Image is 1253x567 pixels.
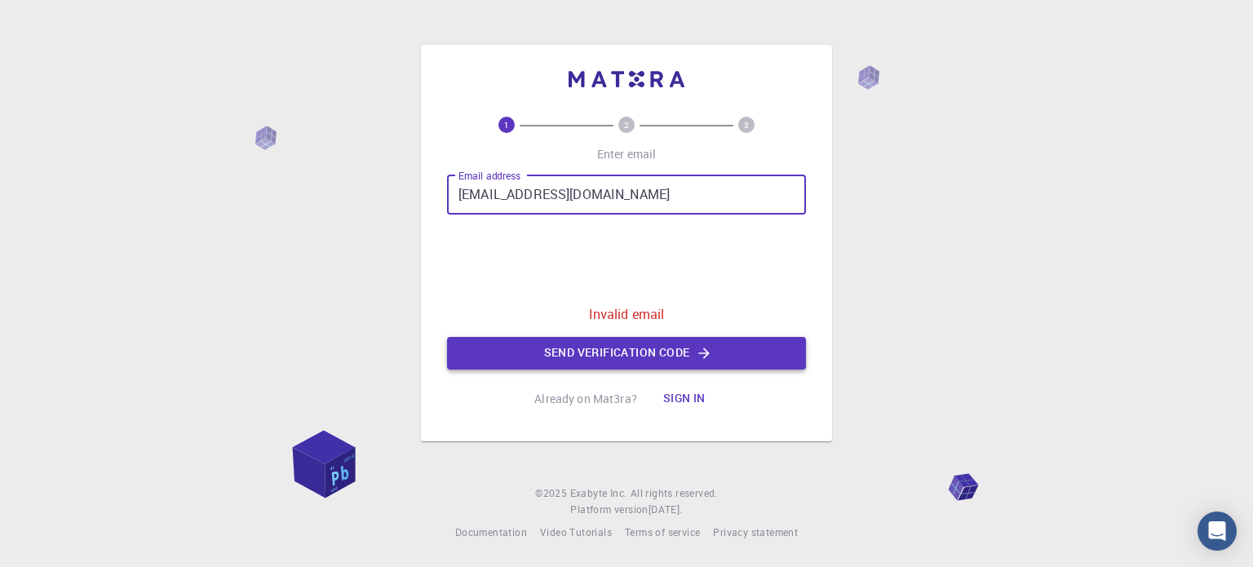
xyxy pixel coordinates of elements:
[458,169,520,183] label: Email address
[713,525,798,538] span: Privacy statement
[455,525,527,538] span: Documentation
[535,485,569,502] span: © 2025
[447,337,806,370] button: Send verification code
[1198,512,1237,551] div: Open Intercom Messenger
[624,119,629,131] text: 2
[625,525,700,541] a: Terms of service
[650,383,719,415] button: Sign in
[540,525,612,541] a: Video Tutorials
[570,485,627,502] a: Exabyte Inc.
[455,525,527,541] a: Documentation
[570,502,648,518] span: Platform version
[570,486,627,499] span: Exabyte Inc.
[649,503,683,516] span: [DATE] .
[597,146,657,162] p: Enter email
[534,391,637,407] p: Already on Mat3ra?
[713,525,798,541] a: Privacy statement
[504,119,509,131] text: 1
[625,525,700,538] span: Terms of service
[744,119,749,131] text: 3
[589,304,665,324] p: Invalid email
[649,502,683,518] a: [DATE].
[540,525,612,538] span: Video Tutorials
[503,228,750,291] iframe: reCAPTCHA
[631,485,718,502] span: All rights reserved.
